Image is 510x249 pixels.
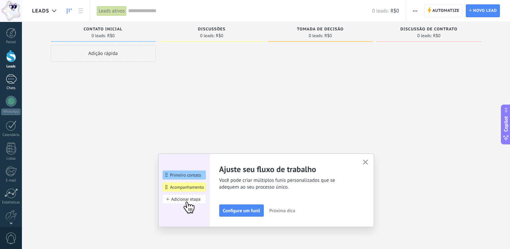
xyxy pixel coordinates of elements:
[1,86,21,90] div: Chats
[269,208,295,213] span: Próxima dica
[1,109,21,115] div: WhatsApp
[400,27,457,32] span: Discussão de contrato
[63,4,75,18] a: Leads
[97,6,126,16] div: Leads ativos
[1,133,21,137] div: Calendário
[107,34,115,38] span: R$0
[84,27,122,32] span: Contato inicial
[51,45,156,62] div: Adição rápida
[200,34,215,38] span: 0 leads:
[91,34,106,38] span: 0 leads:
[163,27,261,33] div: Discussões
[32,8,49,14] span: Leads
[391,8,399,14] span: R$0
[216,34,223,38] span: R$0
[198,27,226,32] span: Discussões
[473,5,497,17] span: Novo lead
[417,34,432,38] span: 0 leads:
[271,27,370,33] div: Tomada de decisão
[219,164,355,174] h2: Ajuste seu fluxo de trabalho
[466,4,500,17] a: Novo lead
[266,205,298,216] button: Próxima dica
[410,4,420,17] button: Mais
[75,4,86,18] a: Lista
[54,27,152,33] div: Contato inicial
[219,204,264,217] button: Configure um funil
[309,34,323,38] span: 0 leads:
[432,5,459,17] span: Automatize
[219,177,355,191] span: Você pode criar múltiplos funis personalizados que se adequem ao seu processo único.
[1,40,21,45] div: Painel
[380,27,478,33] div: Discussão de contrato
[223,208,260,213] span: Configure um funil
[424,4,462,17] a: Automatize
[433,34,441,38] span: R$0
[372,8,389,14] span: 0 leads:
[1,157,21,161] div: Listas
[1,64,21,69] div: Leads
[503,116,509,132] span: Copilot
[1,200,21,205] div: Estatísticas
[324,34,332,38] span: R$0
[1,178,21,183] div: E-mail
[297,27,343,32] span: Tomada de decisão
